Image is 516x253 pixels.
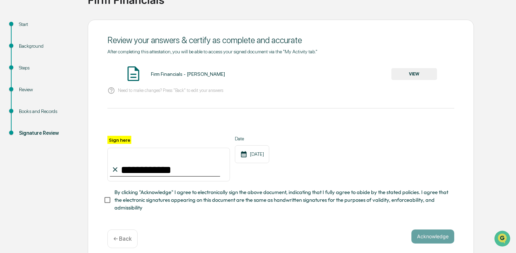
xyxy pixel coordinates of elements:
a: 🖐️Preclearance [4,86,48,98]
div: Start [19,21,77,28]
div: [DATE] [235,145,269,163]
span: By clicking "Acknowledge" I agree to electronically sign the above document, indicating that I fu... [114,188,449,212]
span: Pylon [70,119,85,124]
div: Review your answers & certify as complete and accurate [107,35,454,45]
p: How can we help? [7,15,128,26]
div: Background [19,42,77,50]
div: 🗄️ [51,89,57,95]
span: After completing this attestation, you will be able to access your signed document via the "My Ac... [107,49,317,54]
div: We're available if you need us! [24,61,89,66]
a: 🔎Data Lookup [4,99,47,112]
button: Start new chat [119,56,128,64]
div: Signature Review [19,129,77,137]
button: VIEW [391,68,437,80]
label: Date [235,136,269,141]
a: 🗄️Attestations [48,86,90,98]
label: Sign here [107,136,131,144]
p: ← Back [113,235,132,242]
span: Preclearance [14,88,45,95]
span: Data Lookup [14,102,44,109]
iframe: Open customer support [494,230,512,249]
div: Start new chat [24,54,115,61]
button: Acknowledge [411,229,454,244]
div: Firm Financials - [PERSON_NAME] [151,71,225,77]
div: 🖐️ [7,89,13,95]
div: Steps [19,64,77,72]
div: 🔎 [7,102,13,108]
div: Review [19,86,77,93]
span: Attestations [58,88,87,95]
div: Books and Records [19,108,77,115]
p: Need to make changes? Press "Back" to edit your answers [118,88,223,93]
input: Clear [18,32,116,39]
img: 1746055101610-c473b297-6a78-478c-a979-82029cc54cd1 [7,54,20,66]
a: Powered byPylon [49,119,85,124]
img: Document Icon [125,65,142,82]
